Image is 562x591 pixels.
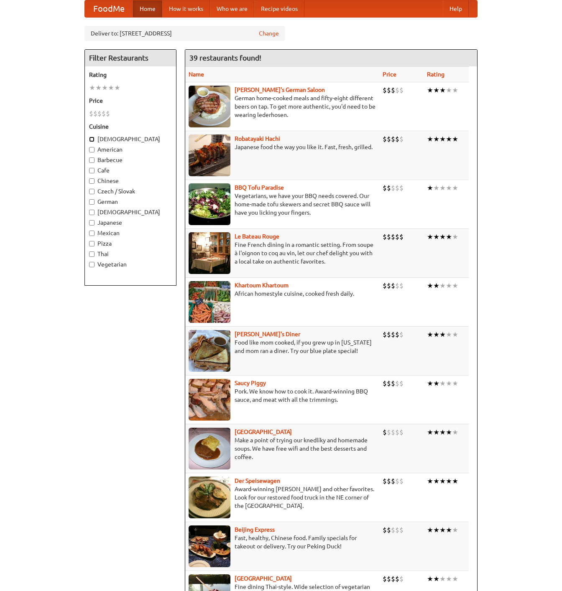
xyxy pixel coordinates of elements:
li: ★ [452,574,458,583]
p: German home-cooked meals and fifty-eight different beers on tap. To get more authentic, you'd nee... [189,94,376,119]
a: Beijing Express [235,526,275,533]
label: Chinese [89,177,172,185]
li: $ [387,134,391,144]
li: $ [93,109,97,118]
b: [PERSON_NAME]'s Diner [235,331,300,337]
input: Mexican [89,231,95,236]
a: Robatayaki Hachi [235,135,280,142]
li: ★ [427,477,433,486]
li: ★ [433,86,439,95]
label: Thai [89,250,172,258]
li: $ [399,428,404,437]
li: ★ [433,477,439,486]
li: ★ [439,477,446,486]
img: beijing.jpg [189,525,230,567]
li: ★ [114,83,120,92]
li: $ [387,281,391,290]
li: ★ [427,428,433,437]
li: $ [399,86,404,95]
input: [DEMOGRAPHIC_DATA] [89,210,95,215]
li: ★ [433,134,439,144]
li: ★ [427,379,433,388]
li: ★ [433,281,439,290]
img: esthers.jpg [189,86,230,127]
label: Czech / Slovak [89,187,172,195]
li: $ [399,330,404,339]
p: Make a point of trying our knedlíky and homemade soups. We have free wifi and the best desserts a... [189,436,376,461]
label: Barbecue [89,156,172,164]
div: Deliver to: [STREET_ADDRESS] [84,26,285,41]
li: ★ [446,477,452,486]
li: $ [399,232,404,241]
label: Japanese [89,218,172,227]
li: ★ [452,477,458,486]
li: ★ [433,525,439,535]
li: $ [395,379,399,388]
h5: Cuisine [89,122,172,131]
li: ★ [446,281,452,290]
li: ★ [102,83,108,92]
a: How it works [162,0,210,17]
li: $ [387,525,391,535]
li: $ [383,281,387,290]
li: $ [383,86,387,95]
li: ★ [427,183,433,193]
li: ★ [446,86,452,95]
p: Fine French dining in a romantic setting. From soupe à l'oignon to coq au vin, let our chef delig... [189,241,376,266]
li: $ [391,574,395,583]
input: Vegetarian [89,262,95,267]
input: [DEMOGRAPHIC_DATA] [89,137,95,142]
li: ★ [439,232,446,241]
p: Fast, healthy, Chinese food. Family specials for takeout or delivery. Try our Peking Duck! [189,534,376,550]
label: [DEMOGRAPHIC_DATA] [89,208,172,216]
h5: Rating [89,71,172,79]
a: Who we are [210,0,254,17]
li: $ [387,574,391,583]
li: ★ [439,134,446,144]
li: $ [383,379,387,388]
a: Rating [427,71,444,78]
b: Le Bateau Rouge [235,233,279,240]
h4: Filter Restaurants [85,50,176,66]
li: ★ [446,134,452,144]
input: German [89,199,95,205]
a: Change [259,29,279,38]
li: ★ [433,330,439,339]
img: czechpoint.jpg [189,428,230,469]
label: Vegetarian [89,260,172,269]
b: BBQ Tofu Paradise [235,184,284,191]
li: $ [387,330,391,339]
label: Pizza [89,239,172,248]
li: $ [391,232,395,241]
a: Help [443,0,469,17]
li: $ [399,183,404,193]
li: $ [391,330,395,339]
li: $ [383,574,387,583]
li: ★ [446,379,452,388]
li: $ [387,428,391,437]
li: ★ [446,428,452,437]
li: $ [383,134,387,144]
li: ★ [439,281,446,290]
a: Saucy Piggy [235,380,266,386]
h5: Price [89,96,172,105]
li: ★ [446,574,452,583]
li: $ [395,330,399,339]
label: Mexican [89,229,172,237]
a: Khartoum Khartoum [235,282,289,289]
li: ★ [439,525,446,535]
li: $ [395,525,399,535]
label: [DEMOGRAPHIC_DATA] [89,135,172,143]
li: ★ [446,232,452,241]
li: $ [399,134,404,144]
label: Cafe [89,166,172,175]
li: $ [106,109,110,118]
a: Home [133,0,162,17]
li: $ [391,477,395,486]
li: ★ [446,183,452,193]
input: Pizza [89,241,95,246]
li: ★ [427,574,433,583]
